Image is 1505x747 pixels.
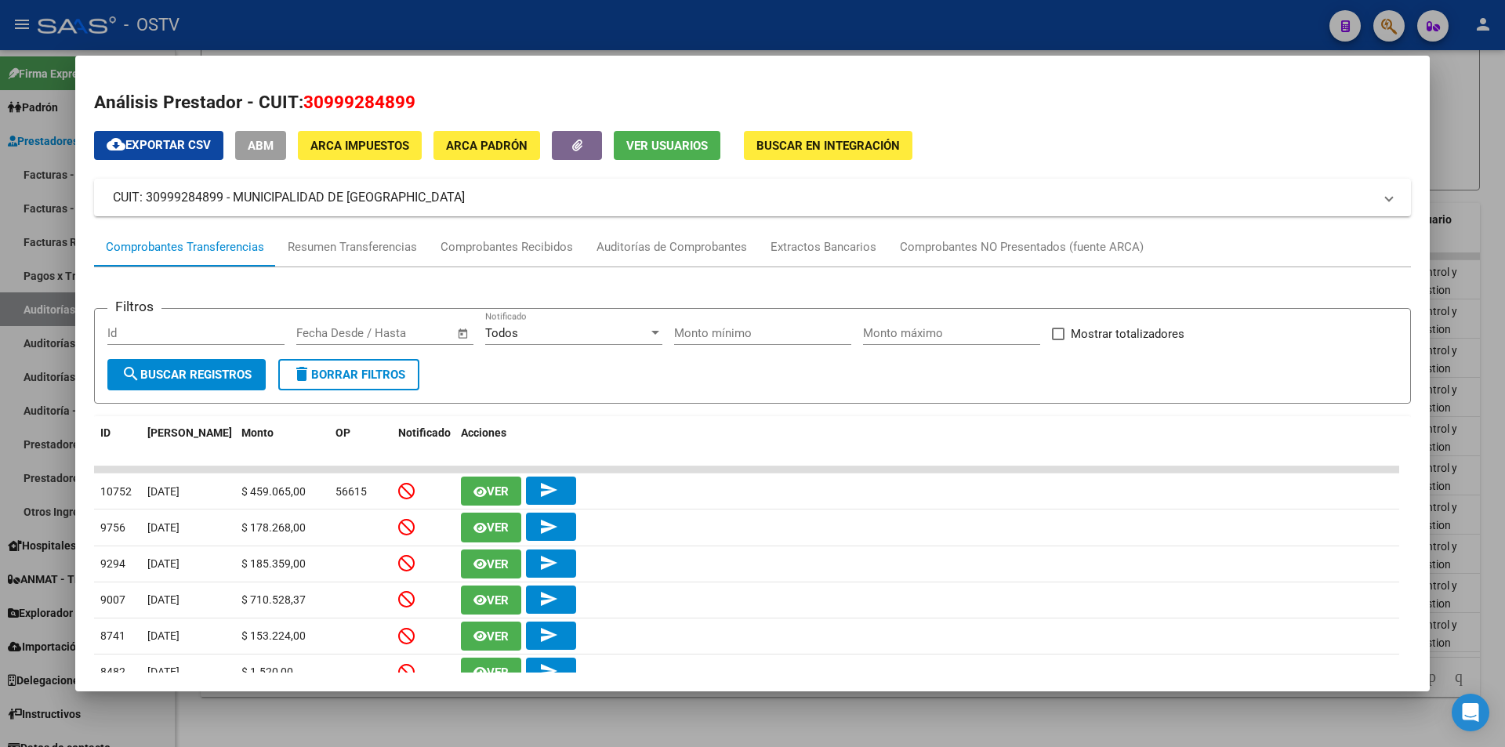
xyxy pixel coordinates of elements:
datatable-header-cell: Notificado [392,416,455,468]
mat-icon: send [539,589,558,608]
button: Buscar en Integración [744,131,912,160]
span: $ 185.359,00 [241,557,306,570]
mat-icon: send [539,626,558,644]
span: Monto [241,426,274,439]
span: [DATE] [147,485,180,498]
span: Acciones [461,426,506,439]
span: $ 178.268,00 [241,521,306,534]
span: [DATE] [147,557,180,570]
span: Exportar CSV [107,138,211,152]
button: Ver [461,622,521,651]
span: Notificado [398,426,451,439]
input: End date [361,326,437,340]
span: ARCA Padrón [446,139,528,153]
span: ABM [248,139,274,153]
span: Ver [487,629,509,644]
span: 9294 [100,557,125,570]
span: Todos [485,326,518,340]
h2: Análisis Prestador - CUIT: [94,89,1411,116]
datatable-header-cell: OP [329,416,392,468]
span: ARCA Impuestos [310,139,409,153]
mat-icon: search [121,364,140,383]
span: Buscar Registros [121,368,252,382]
span: Ver [487,593,509,607]
input: Start date [296,326,347,340]
div: Extractos Bancarios [771,238,876,256]
datatable-header-cell: Fecha T. [141,416,235,468]
span: [DATE] [147,593,180,606]
span: ID [100,426,111,439]
button: Borrar Filtros [278,359,419,390]
span: Ver Usuarios [626,139,708,153]
span: $ 459.065,00 [241,485,306,498]
mat-expansion-panel-header: CUIT: 30999284899 - MUNICIPALIDAD DE [GEOGRAPHIC_DATA] [94,179,1411,216]
button: Open calendar [455,325,473,343]
button: Exportar CSV [94,131,223,160]
mat-panel-title: CUIT: 30999284899 - MUNICIPALIDAD DE [GEOGRAPHIC_DATA] [113,188,1373,207]
button: Ver [461,586,521,615]
span: Ver [487,665,509,680]
span: 56615 [335,485,367,498]
div: Open Intercom Messenger [1452,694,1489,731]
span: Ver [487,557,509,571]
div: Auditorías de Comprobantes [597,238,747,256]
button: Ver Usuarios [614,131,720,160]
span: Mostrar totalizadores [1071,325,1184,343]
button: ARCA Impuestos [298,131,422,160]
span: $ 710.528,37 [241,593,306,606]
span: Buscar en Integración [756,139,900,153]
span: Ver [487,484,509,499]
button: Ver [461,477,521,506]
mat-icon: send [539,553,558,572]
button: ABM [235,131,286,160]
span: $ 153.224,00 [241,629,306,642]
button: Ver [461,513,521,542]
span: 30999284899 [303,92,415,112]
h3: Filtros [107,296,161,317]
span: [PERSON_NAME] [147,426,232,439]
span: 8482 [100,665,125,678]
button: Ver [461,658,521,687]
span: 10752 [100,485,132,498]
span: 9007 [100,593,125,606]
span: [DATE] [147,521,180,534]
span: Borrar Filtros [292,368,405,382]
span: [DATE] [147,665,180,678]
span: 9756 [100,521,125,534]
div: Comprobantes NO Presentados (fuente ARCA) [900,238,1144,256]
mat-icon: send [539,662,558,680]
mat-icon: send [539,517,558,536]
span: [DATE] [147,629,180,642]
span: Ver [487,521,509,535]
datatable-header-cell: ID [94,416,141,468]
div: Resumen Transferencias [288,238,417,256]
button: Ver [461,549,521,578]
datatable-header-cell: Monto [235,416,329,468]
span: $ 1.520,00 [241,665,293,678]
div: Comprobantes Transferencias [106,238,264,256]
button: Buscar Registros [107,359,266,390]
div: Comprobantes Recibidos [441,238,573,256]
span: OP [335,426,350,439]
datatable-header-cell: Acciones [455,416,1399,468]
button: ARCA Padrón [433,131,540,160]
mat-icon: send [539,480,558,499]
mat-icon: cloud_download [107,135,125,154]
span: 8741 [100,629,125,642]
mat-icon: delete [292,364,311,383]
